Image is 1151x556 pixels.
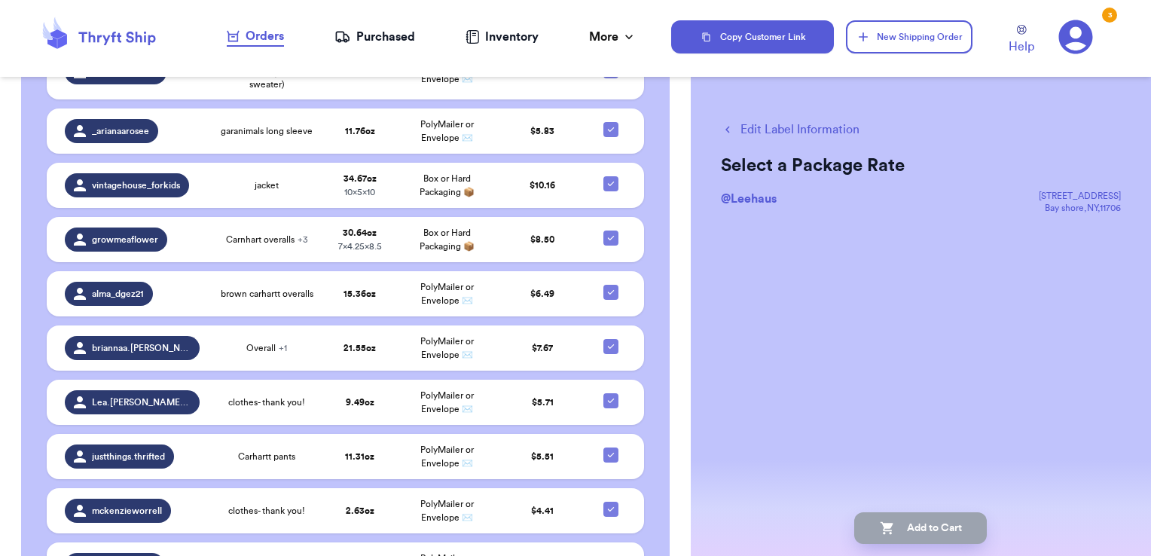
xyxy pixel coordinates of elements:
[221,125,313,137] span: garanimals long sleeve
[343,289,376,298] strong: 15.36 oz
[1039,202,1121,214] div: Bay shore , NY , 11706
[227,27,284,45] div: Orders
[298,235,308,244] span: + 3
[420,445,474,468] span: PolyMailer or Envelope ✉️
[226,234,308,246] span: Carnhart overalls
[221,288,313,300] span: brown carhartt overalls
[721,121,859,139] button: Edit Label Information
[255,179,279,191] span: jacket
[228,396,305,408] span: clothes- thank you!
[92,396,191,408] span: Lea.[PERSON_NAME].[PERSON_NAME]
[532,344,553,353] span: $ 7.67
[92,179,180,191] span: vintagehouse_forkids
[1039,190,1121,202] div: [STREET_ADDRESS]
[338,242,382,251] span: 7 x 4.25 x 8.5
[420,174,475,197] span: Box or Hard Packaging 📦
[420,499,474,522] span: PolyMailer or Envelope ✉️
[343,174,377,183] strong: 34.67 oz
[92,451,165,463] span: justthings.thrifted
[227,27,284,47] a: Orders
[92,342,191,354] span: briannaa.[PERSON_NAME]
[1009,25,1034,56] a: Help
[1009,38,1034,56] span: Help
[92,125,149,137] span: _arianaarosee
[92,288,144,300] span: alma_dgez21
[343,228,377,237] strong: 30.64 oz
[531,506,554,515] span: $ 4.41
[530,235,554,244] span: $ 8.50
[532,398,554,407] span: $ 5.71
[589,28,637,46] div: More
[530,289,554,298] span: $ 6.49
[721,193,777,205] span: @ Leehaus
[92,505,162,517] span: mckenzieworrell
[345,452,374,461] strong: 11.31 oz
[343,344,376,353] strong: 21.55 oz
[420,120,474,142] span: PolyMailer or Envelope ✉️
[346,398,374,407] strong: 9.49 oz
[1058,20,1093,54] a: 3
[671,20,834,53] button: Copy Customer Link
[420,391,474,414] span: PolyMailer or Envelope ✉️
[420,337,474,359] span: PolyMailer or Envelope ✉️
[246,342,287,354] span: Overall
[530,127,554,136] span: $ 5.83
[1102,8,1117,23] div: 3
[238,451,295,463] span: Carhartt pants
[334,28,415,46] a: Purchased
[530,181,555,190] span: $ 10.16
[279,344,287,353] span: + 1
[846,20,972,53] button: New Shipping Order
[721,154,1121,178] h2: Select a Package Rate
[420,228,475,251] span: Box or Hard Packaging 📦
[531,452,554,461] span: $ 5.51
[344,188,375,197] span: 10 x 5 x 10
[854,512,987,544] button: Add to Cart
[466,28,539,46] a: Inventory
[345,127,375,136] strong: 11.76 oz
[346,506,374,515] strong: 2.63 oz
[420,283,474,305] span: PolyMailer or Envelope ✉️
[92,234,158,246] span: growmeaflower
[228,505,305,517] span: clothes- thank you!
